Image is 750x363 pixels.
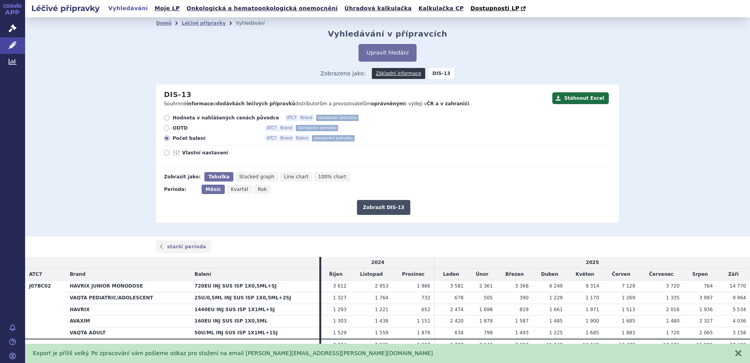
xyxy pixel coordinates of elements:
[639,269,683,280] td: Červenec
[586,307,599,312] span: 1 971
[455,295,464,301] span: 678
[173,125,259,131] span: ODTD
[666,307,679,312] span: 2 016
[216,101,295,106] strong: dodávkách léčivých přípravků
[173,135,259,141] span: Počet balení
[375,318,388,324] span: 1 438
[484,330,493,335] span: 798
[622,295,635,301] span: 1 269
[187,101,213,106] strong: informace
[479,283,493,289] span: 2 361
[25,3,106,14] h2: Léčivé přípravky
[164,185,198,194] div: Perioda:
[333,318,346,324] span: 1 303
[417,342,430,348] span: 6 397
[733,307,746,312] span: 5 534
[622,283,635,289] span: 7 129
[468,3,530,14] a: Dostupnosti LP
[733,295,746,301] span: 9 964
[321,257,435,268] td: 2024
[622,318,635,324] span: 1 685
[70,271,86,277] span: Brand
[666,330,679,335] span: 1 720
[284,174,308,180] span: Line chart
[191,327,319,339] th: 50U/ML INJ SUS ISP 1X1ML+1SJ
[66,292,191,304] th: VAQTA PEDIATRIC/ADOLESCENT
[450,342,463,348] span: 9 787
[717,269,750,280] td: Září
[191,304,319,315] th: 1440EU INJ SUS ISP 1X1ML+SJ
[375,307,388,312] span: 1 221
[320,68,366,79] span: Zobrazeno jako:
[417,330,430,335] span: 1 876
[730,283,746,289] span: 14 770
[333,342,346,348] span: 9 064
[699,330,713,335] span: 2 065
[552,92,609,104] button: Stáhnout Excel
[295,135,310,141] span: Balení
[359,44,416,62] button: Upravit hledání
[427,101,469,106] strong: ČR a v zahraničí
[619,342,635,348] span: 13 479
[173,115,279,121] span: Hodnota v nahlášených cenách původce
[533,269,567,280] td: Duben
[468,269,497,280] td: Únor
[236,17,275,29] li: Vyhledávání
[421,295,430,301] span: 732
[392,269,434,280] td: Prosinec
[164,101,548,107] p: Souhrnné o distributorům a provozovatelům k výdeji v .
[156,20,171,26] a: Domů
[435,269,468,280] td: Leden
[333,283,346,289] span: 3 612
[239,174,274,180] span: Stacked graph
[231,187,248,192] span: Kvartál
[450,283,463,289] span: 3 581
[106,3,150,14] a: Vyhledávání
[450,307,463,312] span: 2 474
[549,330,562,335] span: 1 225
[164,172,200,181] div: Zobrazit jako:
[265,135,278,141] span: ATC7
[586,295,599,301] span: 1 170
[375,283,388,289] span: 2 953
[730,342,746,348] span: 37 462
[586,330,599,335] span: 1 685
[285,115,298,121] span: ATC7
[333,307,346,312] span: 1 293
[371,101,404,106] strong: oprávněným
[666,318,679,324] span: 1 480
[704,283,713,289] span: 764
[182,150,268,156] span: Vlastní nastavení
[515,283,528,289] span: 3 368
[191,280,319,292] th: 720EU INJ SUS ISP 1X0,5ML+SJ
[733,330,746,335] span: 3 158
[515,342,528,348] span: 7 657
[421,307,430,312] span: 652
[470,5,519,11] span: Dostupnosti LP
[279,125,294,131] span: Brand
[333,330,346,335] span: 1 529
[191,292,319,304] th: 25U/0,5ML INJ SUS ISP 1X0,5ML+2SJ
[265,125,278,131] span: ATC7
[66,327,191,339] th: VAQTA ADULT
[586,283,599,289] span: 9 314
[195,271,211,277] span: Balení
[699,318,713,324] span: 2 327
[699,307,713,312] span: 1 936
[622,330,635,335] span: 1 883
[417,283,430,289] span: 1 986
[299,115,314,121] span: Brand
[479,318,493,324] span: 1 878
[455,330,464,335] span: 634
[342,3,414,14] a: Úhradová kalkulačka
[549,283,562,289] span: 6 249
[279,135,294,141] span: Brand
[622,307,635,312] span: 1 513
[357,200,410,215] button: Zobrazit DIS-13
[549,307,562,312] span: 1 661
[208,174,229,180] span: Tabulka
[191,315,319,327] th: 160EU INJ SUS ISP 1X0,5ML
[182,20,226,26] a: Léčivé přípravky
[479,307,493,312] span: 1 698
[549,318,562,324] span: 1 485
